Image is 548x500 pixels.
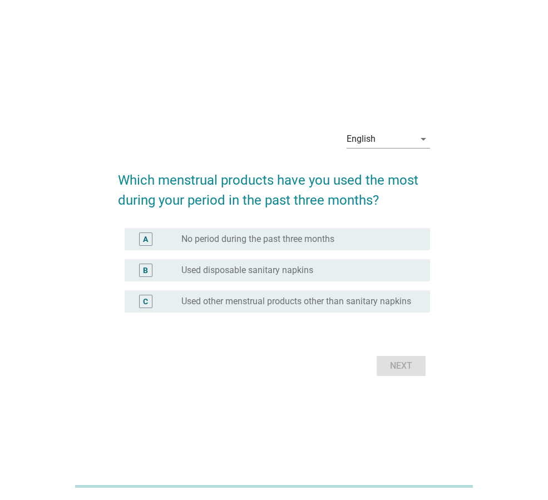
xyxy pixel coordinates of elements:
div: B [143,264,148,276]
h2: Which menstrual products have you used the most during your period in the past three months? [118,159,430,210]
i: arrow_drop_down [417,132,430,146]
div: A [143,233,148,245]
div: C [143,295,148,307]
label: Used disposable sanitary napkins [181,265,313,276]
label: No period during the past three months [181,234,334,245]
div: English [347,134,376,144]
label: Used other menstrual products other than sanitary napkins [181,296,411,307]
